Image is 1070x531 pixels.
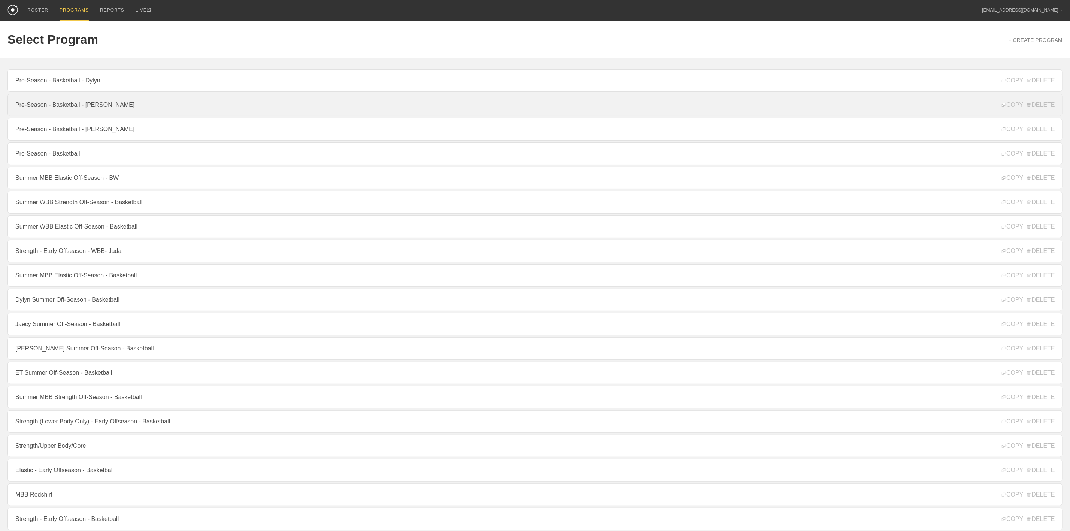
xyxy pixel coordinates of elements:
[7,483,1063,506] a: MBB Redshirt
[1027,369,1055,376] span: DELETE
[1033,495,1070,531] iframe: Chat Widget
[1027,223,1055,230] span: DELETE
[1002,199,1023,206] span: COPY
[7,167,1063,189] a: Summer MBB Elastic Off-Season - BW
[1002,248,1023,254] span: COPY
[1027,272,1055,279] span: DELETE
[1002,296,1023,303] span: COPY
[1027,321,1055,328] span: DELETE
[7,5,18,15] img: logo
[7,313,1063,335] a: Jaecy Summer Off-Season - Basketball
[7,435,1063,457] a: Strength/Upper Body/Core
[1027,175,1055,181] span: DELETE
[1002,321,1023,328] span: COPY
[7,142,1063,165] a: Pre-Season - Basketball
[1027,345,1055,352] span: DELETE
[1002,443,1023,449] span: COPY
[1027,443,1055,449] span: DELETE
[7,337,1063,360] a: [PERSON_NAME] Summer Off-Season - Basketball
[1027,467,1055,474] span: DELETE
[1002,467,1023,474] span: COPY
[1027,516,1055,522] span: DELETE
[1002,272,1023,279] span: COPY
[7,94,1063,116] a: Pre-Season - Basketball - [PERSON_NAME]
[1002,491,1023,498] span: COPY
[1002,126,1023,133] span: COPY
[7,215,1063,238] a: Summer WBB Elastic Off-Season - Basketball
[7,362,1063,384] a: ET Summer Off-Season - Basketball
[7,118,1063,141] a: Pre-Season - Basketball - [PERSON_NAME]
[1002,418,1023,425] span: COPY
[1002,77,1023,84] span: COPY
[7,459,1063,482] a: Elastic - Early Offseason - Basketball
[7,410,1063,433] a: Strength (Lower Body Only) - Early Offseason - Basketball
[1060,8,1063,13] div: ▼
[1002,345,1023,352] span: COPY
[7,386,1063,408] a: Summer MBB Strength Off-Season - Basketball
[7,191,1063,214] a: Summer WBB Strength Off-Season - Basketball
[7,240,1063,262] a: Strength - Early Offseason - WBB- Jada
[1002,394,1023,401] span: COPY
[1027,394,1055,401] span: DELETE
[1027,491,1055,498] span: DELETE
[1027,296,1055,303] span: DELETE
[7,508,1063,530] a: Strength - Early Offseason - Basketball
[7,264,1063,287] a: Summer MBB Elastic Off-Season - Basketball
[1002,102,1023,108] span: COPY
[1002,150,1023,157] span: COPY
[7,289,1063,311] a: Dylyn Summer Off-Season - Basketball
[1027,102,1055,108] span: DELETE
[1027,150,1055,157] span: DELETE
[1027,77,1055,84] span: DELETE
[7,69,1063,92] a: Pre-Season - Basketball - Dylyn
[1002,175,1023,181] span: COPY
[1027,199,1055,206] span: DELETE
[1027,418,1055,425] span: DELETE
[1002,516,1023,522] span: COPY
[1002,223,1023,230] span: COPY
[1009,37,1063,43] a: + CREATE PROGRAM
[1002,369,1023,376] span: COPY
[1027,126,1055,133] span: DELETE
[1027,248,1055,254] span: DELETE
